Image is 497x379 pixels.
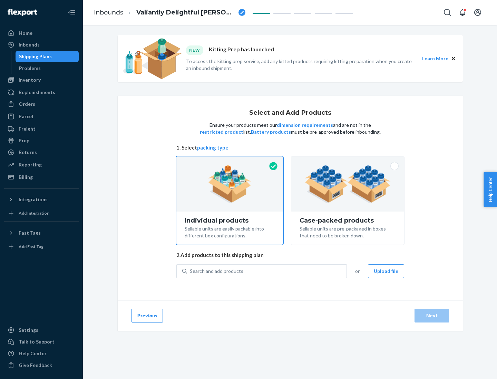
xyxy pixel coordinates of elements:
div: Integrations [19,196,48,203]
a: Help Center [4,348,79,359]
button: dimension requirements [277,122,333,129]
div: Talk to Support [19,338,55,345]
div: Sellable units are pre-packaged in boxes that need to be broken down. [300,224,396,239]
img: Flexport logo [8,9,37,16]
a: Orders [4,99,79,110]
div: Prep [19,137,29,144]
div: Inbounds [19,41,40,48]
span: or [355,268,360,275]
button: Integrations [4,194,79,205]
ol: breadcrumbs [88,2,251,23]
div: Case-packed products [300,217,396,224]
div: Settings [19,327,38,334]
button: Open Search Box [440,6,454,19]
button: Previous [131,309,163,322]
a: Talk to Support [4,336,79,347]
a: Problems [16,63,79,74]
p: To access the kitting prep service, add any kitted products requiring kitting preparation when yo... [186,58,416,72]
button: Close [450,55,457,62]
button: Give Feedback [4,360,79,371]
a: Reporting [4,159,79,170]
span: 2. Add products to this shipping plan [176,252,404,259]
div: Next [420,312,443,319]
div: Individual products [185,217,275,224]
a: Prep [4,135,79,146]
div: Problems [19,65,41,72]
div: Home [19,30,32,37]
button: Fast Tags [4,227,79,238]
img: case-pack.59cecea509d18c883b923b81aeac6d0b.png [305,165,391,203]
div: Shipping Plans [19,53,52,60]
a: Replenishments [4,87,79,98]
p: Kitting Prep has launched [209,45,274,55]
button: Learn More [422,55,448,62]
p: Ensure your products meet our and are not in the list. must be pre-approved before inbounding. [199,122,381,135]
a: Parcel [4,111,79,122]
a: Inventory [4,74,79,85]
div: Reporting [19,161,42,168]
a: Add Fast Tag [4,241,79,252]
h1: Select and Add Products [249,110,331,116]
span: 1. Select [176,144,404,151]
a: Inbounds [4,39,79,50]
button: Open notifications [456,6,469,19]
div: Orders [19,101,35,107]
div: Returns [19,149,37,156]
a: Billing [4,172,79,183]
button: restricted product [200,129,243,135]
div: Fast Tags [19,229,41,236]
div: Replenishments [19,89,55,96]
button: Close Navigation [65,6,79,19]
button: Next [415,309,449,322]
div: Add Fast Tag [19,244,43,249]
a: Freight [4,123,79,134]
div: Freight [19,125,36,132]
a: Settings [4,325,79,336]
div: Inventory [19,76,41,83]
button: Help Center [484,172,497,207]
img: individual-pack.facf35554cb0f1810c75b2bd6df2d64e.png [208,165,251,203]
a: Add Integration [4,208,79,219]
a: Inbounds [94,9,123,16]
button: Battery products [251,129,291,135]
div: Billing [19,174,33,181]
div: Help Center [19,350,47,357]
div: Search and add products [190,268,243,275]
button: Upload file [368,264,404,278]
div: Give Feedback [19,362,52,369]
div: Sellable units are easily packable into different box configurations. [185,224,275,239]
a: Home [4,28,79,39]
a: Shipping Plans [16,51,79,62]
button: Open account menu [471,6,485,19]
a: Returns [4,147,79,158]
span: Valiantly Delightful Barb [136,8,236,17]
div: Parcel [19,113,33,120]
button: packing type [197,144,228,151]
div: NEW [186,45,203,55]
div: Add Integration [19,210,49,216]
